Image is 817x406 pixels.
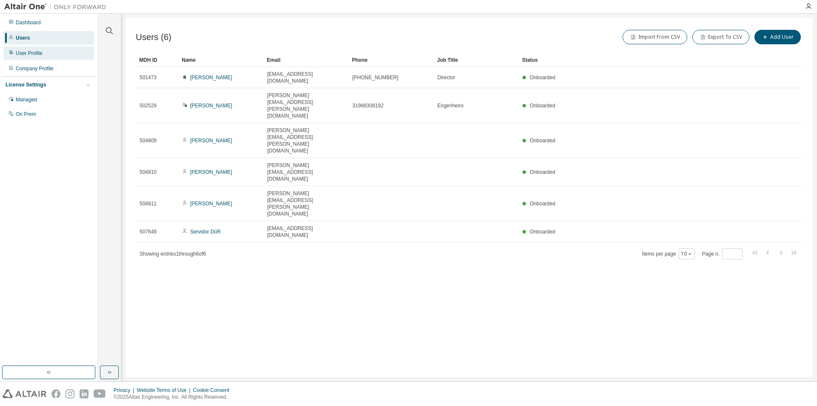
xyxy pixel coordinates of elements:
img: Altair One [4,3,111,11]
button: Add User [754,30,801,44]
span: 504809 [140,137,157,144]
span: [PERSON_NAME][EMAIL_ADDRESS][PERSON_NAME][DOMAIN_NAME] [267,127,345,154]
span: Onboarded [530,103,555,109]
button: Export To CSV [692,30,749,44]
a: [PERSON_NAME] [190,103,232,109]
div: Cookie Consent [193,387,234,394]
div: License Settings [6,81,46,88]
span: 507649 [140,228,157,235]
img: instagram.svg [66,389,74,398]
span: [EMAIL_ADDRESS][DOMAIN_NAME] [267,71,345,84]
div: Job Title [437,53,515,67]
a: Servidor DüR [190,229,221,235]
span: Director [437,74,455,81]
span: Onboarded [530,201,555,207]
a: [PERSON_NAME] [190,201,232,207]
span: [PERSON_NAME][EMAIL_ADDRESS][PERSON_NAME][DOMAIN_NAME] [267,92,345,119]
span: Engenheiro [437,102,463,109]
div: Dashboard [16,19,41,26]
img: facebook.svg [51,389,60,398]
div: Privacy [114,387,137,394]
span: 502529 [140,102,157,109]
button: Import From CSV [623,30,687,44]
a: [PERSON_NAME] [190,169,232,175]
img: linkedin.svg [80,389,89,398]
span: 504810 [140,169,157,176]
div: MDH ID [139,53,175,67]
span: Items per page [642,248,694,259]
img: youtube.svg [94,389,106,398]
div: Phone [352,53,430,67]
span: Users (6) [136,32,171,42]
div: Name [182,53,260,67]
span: 31988308192 [352,102,383,109]
a: [PERSON_NAME] [190,75,232,81]
div: Company Profile [16,65,54,72]
span: Onboarded [530,169,555,175]
span: [PHONE_NUMBER] [352,74,398,81]
div: Website Terms of Use [137,387,193,394]
span: Page n. [702,248,743,259]
div: User Profile [16,50,43,57]
span: Showing entries 1 through 6 of 6 [140,251,206,257]
button: 10 [681,251,692,257]
span: Onboarded [530,75,555,81]
span: Onboarded [530,138,555,144]
span: 504811 [140,200,157,207]
span: [PERSON_NAME][EMAIL_ADDRESS][DOMAIN_NAME] [267,162,345,182]
a: [PERSON_NAME] [190,138,232,144]
span: Onboarded [530,229,555,235]
span: 501473 [140,74,157,81]
div: Managed [16,96,37,103]
div: Status [522,53,758,67]
span: [PERSON_NAME][EMAIL_ADDRESS][PERSON_NAME][DOMAIN_NAME] [267,190,345,217]
p: © 2025 Altair Engineering, Inc. All Rights Reserved. [114,394,234,401]
span: [EMAIL_ADDRESS][DOMAIN_NAME] [267,225,345,239]
div: Users [16,35,30,41]
div: Email [267,53,345,67]
img: altair_logo.svg [3,389,46,398]
div: On Prem [16,111,36,118]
